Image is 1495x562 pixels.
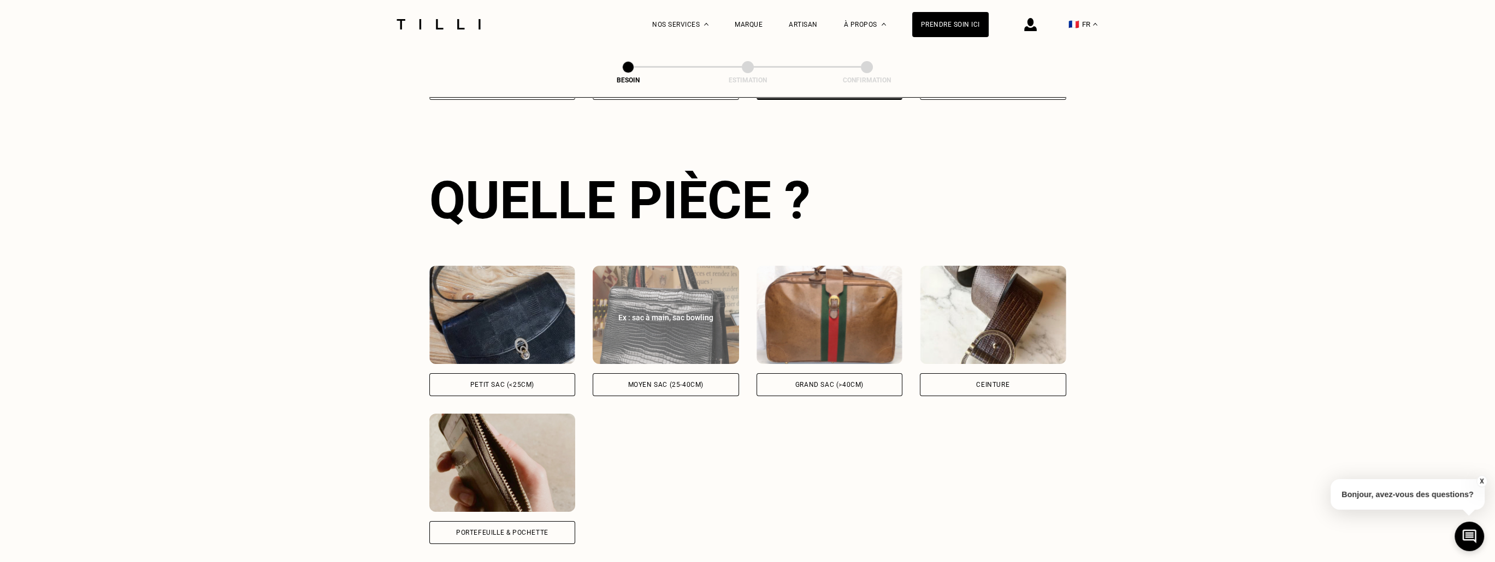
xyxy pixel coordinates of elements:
[1476,475,1487,487] button: X
[704,23,708,26] img: Menu déroulant
[605,312,727,323] div: Ex : sac à main, sac bowling
[456,529,548,536] div: Portefeuille & Pochette
[976,381,1009,388] div: Ceinture
[593,266,739,364] img: Tilli retouche votre Moyen sac (25-40cm)
[1068,19,1079,29] span: 🇫🇷
[628,381,704,388] div: Moyen sac (25-40cm)
[693,76,802,84] div: Estimation
[429,266,576,364] img: Tilli retouche votre Petit sac (<25cm)
[795,381,864,388] div: Grand sac (>40cm)
[429,414,576,512] img: Tilli retouche votre Portefeuille & Pochette
[912,12,989,37] a: Prendre soin ici
[920,266,1066,364] img: Tilli retouche votre Ceinture
[470,381,534,388] div: Petit sac (<25cm)
[735,21,763,28] a: Marque
[1093,23,1097,26] img: menu déroulant
[882,23,886,26] img: Menu déroulant à propos
[789,21,818,28] a: Artisan
[393,19,484,29] img: Logo du service de couturière Tilli
[1024,18,1037,31] img: icône connexion
[574,76,683,84] div: Besoin
[1331,479,1485,510] p: Bonjour, avez-vous des questions?
[757,266,903,364] img: Tilli retouche votre Grand sac (>40cm)
[429,170,1066,231] div: Quelle pièce ?
[812,76,921,84] div: Confirmation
